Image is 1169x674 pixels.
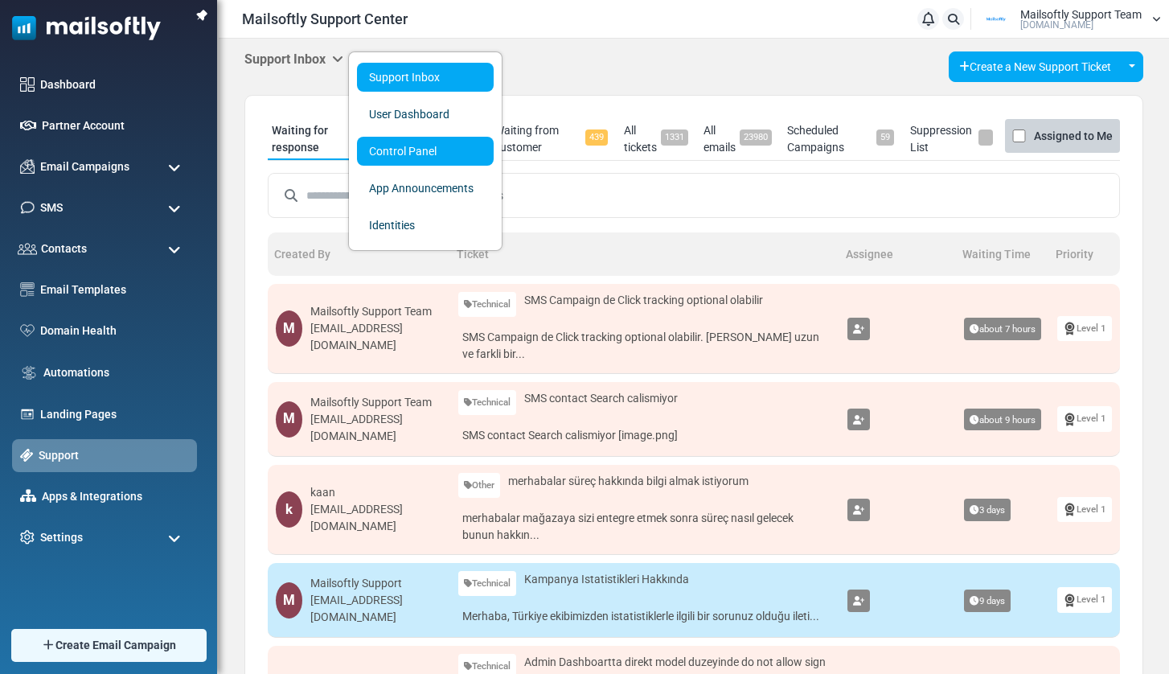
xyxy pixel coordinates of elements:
a: Merhaba, Türkiye ekibimizden istatistiklerle ilgili bir sorunuz olduğu ileti... [458,604,832,629]
img: domain-health-icon.svg [20,324,35,337]
img: support-icon-active.svg [20,449,33,462]
a: merhabalar mağazaya sizi entegre etmek sonra süreç nasıl gelecek bunun hakkın... [458,506,832,546]
h5: Support Inbox [244,51,343,67]
a: Level 1 [1057,497,1112,522]
a: Support Inbox [357,63,494,92]
img: email-templates-icon.svg [20,282,35,297]
div: Mailsoftly Support Team [310,394,442,411]
div: [EMAIL_ADDRESS][DOMAIN_NAME] [310,320,442,354]
a: All emails23980 [699,118,774,160]
div: M [276,310,302,347]
a: Domain Health [40,323,189,339]
a: Technical [458,571,516,596]
span: 439 [585,129,608,146]
label: Assigned to Me [1034,126,1113,146]
img: workflow.svg [20,364,38,382]
a: SMS Campaign de Click tracking optional olabilir. [PERSON_NAME] uzun ve farkli bir... [458,325,832,365]
a: Create a New Support Ticket [949,51,1122,82]
span: 59 [876,129,894,146]
div: Mailsoftly Support [310,575,442,592]
div: k [276,491,302,528]
div: kaan [310,484,442,501]
a: Suppression List [906,118,997,160]
span: Settings [40,529,83,546]
img: User Logo [976,7,1016,31]
span: Kampanya Istatistikleri Hakkında [524,571,689,588]
img: landing_pages.svg [20,407,35,421]
a: App Announcements [357,174,494,203]
span: 23980 [740,129,772,146]
a: Level 1 [1057,406,1112,431]
div: [EMAIL_ADDRESS][DOMAIN_NAME] [310,411,442,445]
span: about 9 hours [964,409,1041,431]
a: User Dashboard [357,100,494,129]
a: Level 1 [1057,316,1112,341]
a: Email Templates [40,282,189,298]
a: Waiting from customer439 [490,118,612,160]
span: 1331 [661,129,688,146]
a: Other [458,473,500,498]
a: Technical [458,292,516,317]
span: Contacts [41,240,87,257]
span: about 7 hours [964,318,1041,340]
span: Email Campaigns [40,158,129,175]
a: User Logo Mailsoftly Support Team [DOMAIN_NAME] [976,7,1161,31]
a: Landing Pages [40,406,189,423]
th: Assignee [839,232,956,276]
img: contacts-icon.svg [18,243,37,254]
a: Waiting for response365 [268,118,383,160]
div: M [276,582,302,619]
a: Technical [458,390,516,415]
img: sms-icon.png [20,200,35,215]
a: Control Panel [357,137,494,166]
th: Created By [268,232,450,276]
span: SMS Campaign de Click tracking optional olabilir [524,292,763,309]
a: All tickets1331 [620,118,691,160]
img: campaigns-icon.png [20,159,35,174]
div: [EMAIL_ADDRESS][DOMAIN_NAME] [310,592,442,626]
span: Create Email Campaign [55,637,176,654]
span: Mailsoftly Support Center [242,8,408,30]
a: Support [39,447,189,464]
img: dashboard-icon.svg [20,77,35,92]
a: Identities [357,211,494,240]
a: Dashboard [40,76,189,93]
div: M [276,401,302,438]
span: 3 days [964,499,1011,521]
a: Scheduled Campaigns59 [783,118,898,160]
a: Level 1 [1057,587,1112,612]
span: [DOMAIN_NAME] [1020,20,1093,30]
span: 9 days [964,590,1011,612]
span: SMS contact Search calismiyor [524,390,678,407]
a: SMS contact Search calismiyor [image.png] [458,423,832,448]
span: merhabalar süreç hakkında bilgi almak istiyorum [508,473,749,490]
a: Partner Account [42,117,189,134]
th: Ticket [450,232,840,276]
div: Mailsoftly Support Team [310,303,442,320]
th: Priority [1049,232,1120,276]
div: [EMAIL_ADDRESS][DOMAIN_NAME] [310,501,442,535]
span: Mailsoftly Support Team [1020,9,1142,20]
th: Waiting Time [956,232,1049,276]
a: Apps & Integrations [42,488,189,505]
span: SMS [40,199,63,216]
a: Automations [43,364,189,381]
img: settings-icon.svg [20,530,35,545]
